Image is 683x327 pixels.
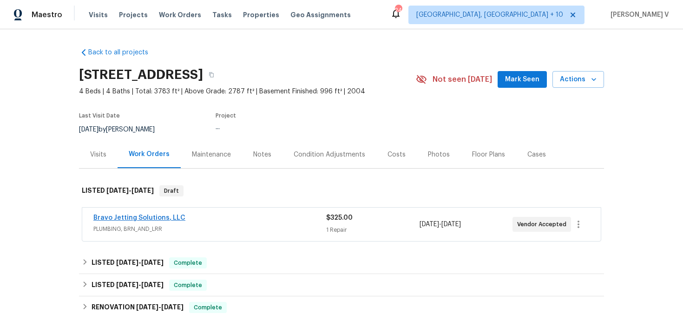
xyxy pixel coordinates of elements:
span: Project [216,113,236,118]
h6: LISTED [92,280,164,291]
span: Work Orders [159,10,201,20]
span: Geo Assignments [290,10,351,20]
span: Properties [243,10,279,20]
span: [DATE] [79,126,99,133]
span: Last Visit Date [79,113,120,118]
span: [DATE] [136,304,158,310]
button: Mark Seen [498,71,547,88]
span: Vendor Accepted [517,220,570,229]
span: PLUMBING, BRN_AND_LRR [93,224,326,234]
span: $325.00 [326,215,353,221]
a: Bravo Jetting Solutions, LLC [93,215,185,221]
div: Visits [90,150,106,159]
a: Back to all projects [79,48,168,57]
span: Mark Seen [505,74,539,85]
span: 4 Beds | 4 Baths | Total: 3783 ft² | Above Grade: 2787 ft² | Basement Finished: 996 ft² | 2004 [79,87,416,96]
span: Complete [170,281,206,290]
span: - [420,220,461,229]
div: LISTED [DATE]-[DATE]Complete [79,274,604,296]
span: Actions [560,74,597,85]
span: [DATE] [420,221,439,228]
span: [DATE] [441,221,461,228]
h6: LISTED [92,257,164,268]
div: Condition Adjustments [294,150,365,159]
span: [GEOGRAPHIC_DATA], [GEOGRAPHIC_DATA] + 10 [416,10,563,20]
div: 1 Repair [326,225,419,235]
span: [DATE] [141,281,164,288]
h2: [STREET_ADDRESS] [79,70,203,79]
span: [DATE] [116,259,138,266]
span: Complete [170,258,206,268]
h6: RENOVATION [92,302,184,313]
div: Floor Plans [472,150,505,159]
div: Notes [253,150,271,159]
button: Copy Address [203,66,220,83]
span: Complete [190,303,226,312]
span: Maestro [32,10,62,20]
span: - [116,259,164,266]
span: Not seen [DATE] [433,75,492,84]
span: Visits [89,10,108,20]
div: Maintenance [192,150,231,159]
span: Tasks [212,12,232,18]
div: Costs [387,150,406,159]
div: LISTED [DATE]-[DATE]Draft [79,176,604,206]
span: [DATE] [141,259,164,266]
div: ... [216,124,394,131]
div: Photos [428,150,450,159]
h6: LISTED [82,185,154,196]
span: [DATE] [116,281,138,288]
div: LISTED [DATE]-[DATE]Complete [79,252,604,274]
div: Work Orders [129,150,170,159]
span: [PERSON_NAME] V [607,10,669,20]
span: Projects [119,10,148,20]
span: [DATE] [106,187,129,194]
div: 248 [395,6,401,15]
span: - [116,281,164,288]
span: - [106,187,154,194]
span: [DATE] [131,187,154,194]
div: Cases [527,150,546,159]
button: Actions [552,71,604,88]
span: [DATE] [161,304,184,310]
span: - [136,304,184,310]
div: by [PERSON_NAME] [79,124,166,135]
div: RENOVATION [DATE]-[DATE]Complete [79,296,604,319]
span: Draft [160,186,183,196]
